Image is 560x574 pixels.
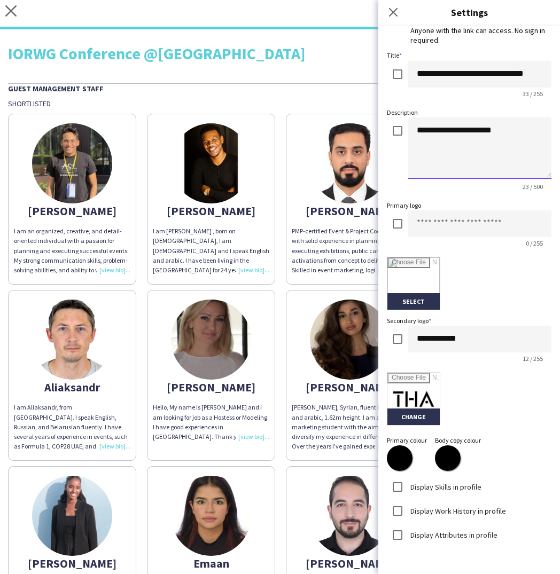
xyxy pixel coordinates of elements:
img: thumb-67f5b8588ffbf.jpeg [310,300,390,380]
img: thumb-634077b821b71.jpg [32,300,112,380]
div: Aliaksandr [14,382,130,392]
div: Anyone with the link can access. No sign in required. [387,26,551,45]
label: Primary logo [387,201,421,209]
div: Shortlisted [8,99,552,108]
div: PMP-certified Event & Project Coordinator with solid experience in planning and executing exhibit... [292,226,408,275]
img: thumb-68c2b363eab57.png [32,476,112,556]
div: [PERSON_NAME] [292,206,408,216]
div: [PERSON_NAME] [14,206,130,216]
label: Secondary logo [387,317,431,325]
div: I am [PERSON_NAME] , born on [DEMOGRAPHIC_DATA], I am [DEMOGRAPHIC_DATA] and I speak English and ... [153,226,269,275]
label: Primary colour [387,436,427,444]
div: [PERSON_NAME], Syrian, fluent in english and arabic, 1.62m height. I am a digital marketing stude... [292,403,408,451]
div: Hello, My name is [PERSON_NAME] and I am looking for job as a Hostess or Modeling. I have good ex... [153,403,269,442]
img: thumb-67dbff4292ce8.jpg [32,123,112,203]
div: [PERSON_NAME] [292,559,408,568]
img: thumb-658d9e6a03e38.jpeg [310,123,390,203]
img: thumb-67d89ac267c85.jpg [171,476,251,556]
div: [PERSON_NAME] [14,559,130,568]
img: thumb-66f6ac9f94dd2.jpeg [310,476,390,556]
div: I am Aliaksandr, from [GEOGRAPHIC_DATA]. I speak English, Russian, and Belarusian fluently. I hav... [14,403,130,451]
div: IORWG Conference @[GEOGRAPHIC_DATA] [8,45,552,61]
label: Display Attributes in profile [408,530,497,539]
span: 12 / 255 [514,355,551,363]
div: Emaan [153,559,269,568]
div: I am an organized, creative, and detail-oriented individual with a passion for planning and execu... [14,226,130,275]
label: Display Skills in profile [408,482,481,491]
label: Display Work History in profile [408,506,506,515]
img: thumb-65566140dec32.jpeg [171,123,251,203]
span: 23 / 500 [514,183,551,191]
span: 33 / 255 [514,90,551,98]
label: Body copy colour [435,436,481,444]
div: [PERSON_NAME] [153,206,269,216]
label: Description [387,108,418,116]
div: [PERSON_NAME] [292,382,408,392]
div: [PERSON_NAME] [153,382,269,392]
img: thumb-1667917215636a659f3ac3c.jpg [171,300,251,380]
label: Title [387,51,402,59]
div: Guest Management Staff [8,83,552,93]
span: 0 / 255 [517,239,551,247]
h3: Settings [378,5,560,19]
